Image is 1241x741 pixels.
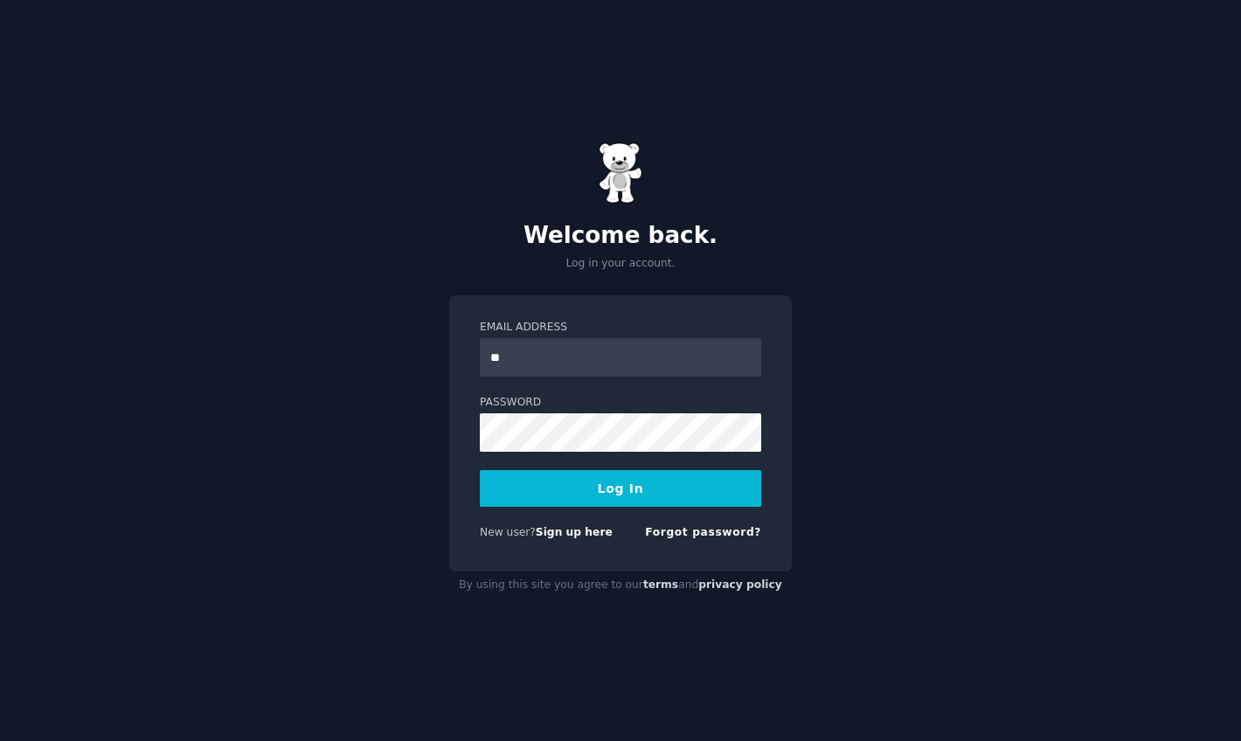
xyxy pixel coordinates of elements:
a: Forgot password? [645,526,761,538]
button: Log In [480,470,761,507]
label: Password [480,395,761,411]
span: New user? [480,526,536,538]
div: By using this site you agree to our and [449,571,792,599]
label: Email Address [480,320,761,336]
a: privacy policy [698,578,782,591]
h2: Welcome back. [449,222,792,250]
a: Sign up here [536,526,613,538]
p: Log in your account. [449,256,792,272]
a: terms [643,578,678,591]
img: Gummy Bear [599,142,642,204]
